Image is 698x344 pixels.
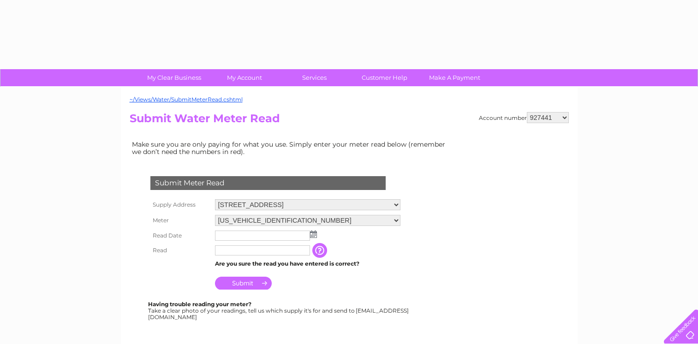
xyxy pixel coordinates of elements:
img: ... [310,231,317,238]
h2: Submit Water Meter Read [130,112,569,130]
a: Customer Help [346,69,423,86]
td: Make sure you are only paying for what you use. Simply enter your meter read below (remember we d... [130,138,453,158]
input: Information [312,243,329,258]
th: Supply Address [148,197,213,213]
th: Meter [148,213,213,228]
input: Submit [215,277,272,290]
div: Submit Meter Read [150,176,386,190]
a: Make A Payment [417,69,493,86]
a: Services [276,69,352,86]
a: My Clear Business [136,69,212,86]
div: Account number [479,112,569,123]
th: Read Date [148,228,213,243]
a: My Account [206,69,282,86]
th: Read [148,243,213,258]
b: Having trouble reading your meter? [148,301,251,308]
td: Are you sure the read you have entered is correct? [213,258,403,270]
div: Take a clear photo of your readings, tell us which supply it's for and send to [EMAIL_ADDRESS][DO... [148,301,410,320]
a: ~/Views/Water/SubmitMeterRead.cshtml [130,96,243,103]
